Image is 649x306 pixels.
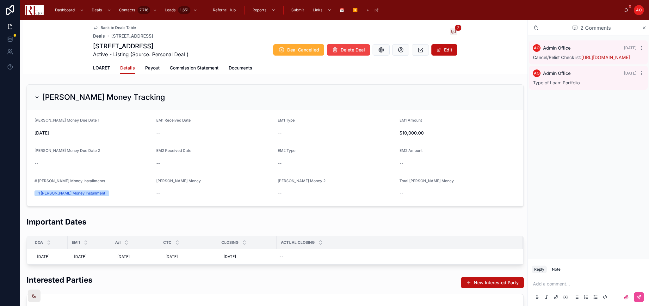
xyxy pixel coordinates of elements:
span: [DATE] [37,254,49,259]
span: -- [156,190,160,197]
span: Cancel/Relist Checklist: [533,55,630,60]
button: Edit [431,44,457,56]
span: Type of Loan: Portfolio [533,80,580,85]
a: Details [120,62,135,74]
a: Submit [288,4,308,16]
a: Back to Deals Table [93,25,136,30]
span: DOA [35,240,43,245]
span: [PERSON_NAME] Money 2 [278,178,325,183]
span: Admin Office [543,45,571,51]
span: EM 1 [72,240,80,245]
span: Back to Deals Table [101,25,136,30]
span: Contacts [119,8,135,13]
span: # [PERSON_NAME] Money Installments [34,178,105,183]
span: Commission Statement [170,65,219,71]
span: $10,000.00 [399,130,516,136]
span: EM1 Amount [399,118,422,123]
button: New Interested Party [461,277,524,288]
a: Links [310,4,335,16]
button: Deal Cancelled [273,44,324,56]
a: + [363,4,382,16]
span: [PERSON_NAME] Money Due Date 2 [34,148,100,153]
a: 📅 [336,4,349,16]
a: Referral Hub [210,4,240,16]
span: 📅 [339,8,344,13]
button: 2 [450,28,457,36]
a: Contacts7,716 [116,4,160,16]
span: Active - Listing (Source: Personal Deal ) [93,51,189,58]
span: AO [636,8,642,13]
span: -- [399,160,403,166]
span: [DATE] [224,254,236,259]
a: Commission Statement [170,62,219,75]
a: [URL][DOMAIN_NAME] [581,55,630,60]
span: [PERSON_NAME] Money [156,178,201,183]
span: 2 Comments [580,24,611,32]
span: Reports [252,8,266,13]
h2: Important Dates [27,217,86,227]
span: EM2 Type [278,148,295,153]
span: Closing [221,240,238,245]
span: -- [34,160,38,166]
span: Leads [165,8,176,13]
span: LOARET [93,65,110,71]
span: -- [278,160,281,166]
span: Delete Deal [341,47,365,53]
button: Note [549,266,563,273]
div: 7,716 [138,6,150,14]
img: App logo [25,5,44,15]
a: Deals [93,33,105,39]
span: -- [278,130,281,136]
span: A/I [115,240,121,245]
a: Reports [249,4,279,16]
span: Submit [291,8,304,13]
span: [DATE] [165,254,178,259]
span: Total [PERSON_NAME] Money [399,178,454,183]
span: -- [278,190,281,197]
span: CTC [163,240,171,245]
span: Links [313,8,322,13]
button: Reply [532,266,547,273]
span: Deals [92,8,102,13]
span: -- [156,130,160,136]
span: [DATE] [34,130,151,136]
h2: Interested Parties [27,275,92,285]
div: 1,651 [178,6,190,14]
span: [PERSON_NAME] Money Due Date 1 [34,118,99,123]
span: Deal Cancelled [287,47,319,53]
span: Documents [229,65,252,71]
a: LOARET [93,62,110,75]
a: Dashboard [52,4,87,16]
span: Dashboard [55,8,75,13]
span: EM1 Received Date [156,118,191,123]
span: + [367,8,369,13]
span: AO [534,71,540,76]
iframe: Spotlight [1,30,7,37]
span: ▶️ [353,8,358,13]
div: 1 [PERSON_NAME] Money Installment [38,190,105,196]
span: EM1 Type [278,118,295,123]
a: [STREET_ADDRESS] [111,33,153,39]
span: [DATE] [117,254,130,259]
a: Leads1,651 [162,4,201,16]
button: Delete Deal [327,44,370,56]
div: scrollable content [49,3,624,17]
span: Actual closing [281,240,315,245]
span: EM2 Amount [399,148,423,153]
span: [DATE] [624,71,636,75]
span: AO [534,45,540,51]
span: EM2 Received Date [156,148,191,153]
span: [DATE] [74,254,86,259]
span: Admin Office [543,70,571,76]
div: -- [280,254,283,259]
span: [DATE] [624,45,636,50]
a: Deals [89,4,114,16]
a: Payout [145,62,160,75]
h2: [PERSON_NAME] Money Tracking [42,92,165,102]
a: ▶️ [350,4,362,16]
div: Note [552,267,560,272]
span: 2 [455,25,461,31]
